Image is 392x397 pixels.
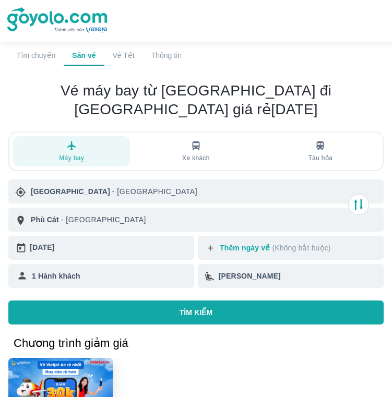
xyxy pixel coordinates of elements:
[14,337,384,350] h2: Chương trình giảm giá
[180,307,213,318] p: TÌM KIẾM
[9,133,383,170] div: transportation tabs
[220,243,379,253] p: Thêm ngày về
[262,136,379,166] button: Tàu hỏa
[8,268,194,284] div: 1 Hành khách
[143,43,190,66] a: Thông tin
[104,43,143,66] a: Vé Tết
[137,136,254,166] button: Xe khách
[8,236,194,260] button: [DATE]
[270,244,330,252] p: (Không bắt buộc)
[198,236,384,260] button: Thêm ngày về (Không bắt buộc)
[64,43,104,66] a: Săn vé
[30,240,189,255] div: [DATE]
[13,136,130,166] button: Máy bay
[32,271,80,281] p: 1 Hành khách
[219,271,384,281] div: [PERSON_NAME]
[8,300,384,324] button: TÌM KIẾM
[7,7,109,33] img: logo
[8,43,64,66] a: Tìm chuyến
